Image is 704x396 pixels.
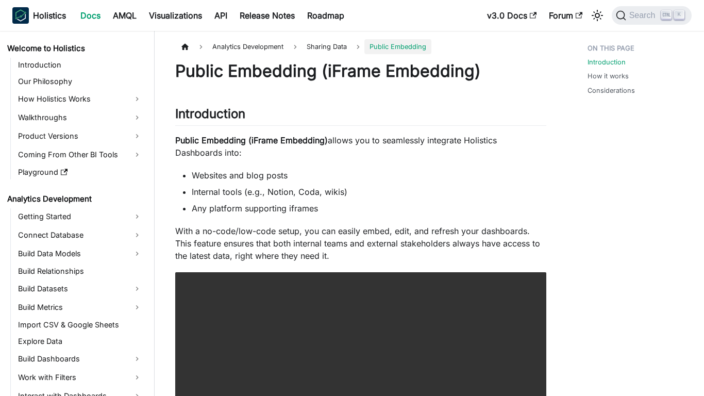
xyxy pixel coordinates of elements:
[301,7,350,24] a: Roadmap
[674,10,684,20] kbd: K
[175,134,546,159] p: allows you to seamlessly integrate Holistics Dashboards into:
[15,264,145,278] a: Build Relationships
[588,71,629,81] a: How it works
[15,109,145,126] a: Walkthroughs
[15,128,145,144] a: Product Versions
[192,169,546,181] li: Websites and blog posts
[15,91,145,107] a: How Holistics Works
[626,11,662,20] span: Search
[364,39,431,54] span: Public Embedding
[4,41,145,56] a: Welcome to Holistics
[15,299,145,316] a: Build Metrics
[175,39,546,54] nav: Breadcrumbs
[207,39,289,54] span: Analytics Development
[192,186,546,198] li: Internal tools (e.g., Notion, Coda, wikis)
[192,202,546,214] li: Any platform supporting iframes
[15,280,145,297] a: Build Datasets
[589,7,606,24] button: Switch between dark and light mode (currently light mode)
[15,318,145,332] a: Import CSV & Google Sheets
[588,57,626,67] a: Introduction
[208,7,233,24] a: API
[74,7,107,24] a: Docs
[143,7,208,24] a: Visualizations
[543,7,589,24] a: Forum
[15,165,145,179] a: Playground
[15,369,145,386] a: Work with Filters
[175,39,195,54] a: Home page
[481,7,543,24] a: v3.0 Docs
[301,39,352,54] span: Sharing Data
[175,61,546,81] h1: Public Embedding (iFrame Embedding)
[15,334,145,349] a: Explore Data
[12,7,29,24] img: Holistics
[233,7,301,24] a: Release Notes
[15,245,145,262] a: Build Data Models
[4,192,145,206] a: Analytics Development
[175,135,328,145] strong: Public Embedding (iFrame Embedding)
[175,225,546,262] p: With a no-code/low-code setup, you can easily embed, edit, and refresh your dashboards. This feat...
[15,58,145,72] a: Introduction
[15,74,145,89] a: Our Philosophy
[588,86,635,95] a: Considerations
[33,9,66,22] b: Holistics
[15,351,145,367] a: Build Dashboards
[612,6,692,25] button: Search (Ctrl+K)
[107,7,143,24] a: AMQL
[15,208,145,225] a: Getting Started
[175,106,546,126] h2: Introduction
[12,7,66,24] a: HolisticsHolistics
[15,227,145,243] a: Connect Database
[15,146,145,163] a: Coming From Other BI Tools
